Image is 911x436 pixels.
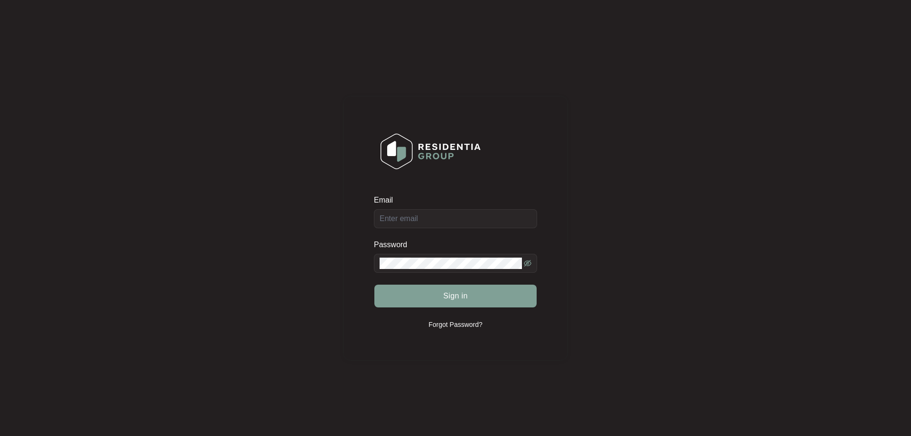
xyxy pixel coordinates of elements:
[374,285,537,307] button: Sign in
[374,195,400,205] label: Email
[374,209,537,228] input: Email
[428,320,483,329] p: Forgot Password?
[524,260,531,267] span: eye-invisible
[443,290,468,302] span: Sign in
[374,127,487,176] img: Login Logo
[380,258,522,269] input: Password
[374,240,414,250] label: Password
